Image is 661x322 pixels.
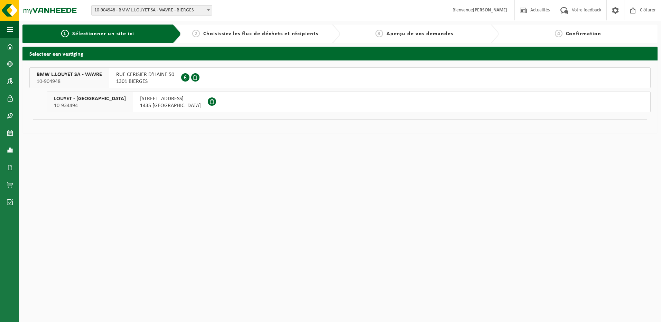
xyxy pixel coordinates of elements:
span: 10-904948 - BMW L.LOUYET SA - WAVRE - BIERGES [91,5,212,16]
span: 10-904948 [37,78,102,85]
span: 4 [555,30,562,37]
span: Aperçu de vos demandes [387,31,453,37]
span: 1301 BIERGES [116,78,174,85]
span: 3 [375,30,383,37]
strong: [PERSON_NAME] [473,8,508,13]
span: RUE CERISIER D'HAINE 50 [116,71,174,78]
span: 1 [61,30,69,37]
span: 2 [192,30,200,37]
span: 1435 [GEOGRAPHIC_DATA] [140,102,201,109]
span: 10-934494 [54,102,126,109]
span: Confirmation [566,31,601,37]
span: BMW L.LOUYET SA - WAVRE [37,71,102,78]
span: [STREET_ADDRESS] [140,95,201,102]
span: Sélectionner un site ici [72,31,134,37]
span: LOUYET - [GEOGRAPHIC_DATA] [54,95,126,102]
button: BMW L.LOUYET SA - WAVRE 10-904948 RUE CERISIER D'HAINE 501301 BIERGES [29,67,651,88]
span: Choisissiez les flux de déchets et récipients [203,31,318,37]
span: 10-904948 - BMW L.LOUYET SA - WAVRE - BIERGES [92,6,212,15]
h2: Selecteer een vestiging [22,47,658,60]
button: LOUYET - [GEOGRAPHIC_DATA] 10-934494 [STREET_ADDRESS]1435 [GEOGRAPHIC_DATA] [47,92,651,112]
